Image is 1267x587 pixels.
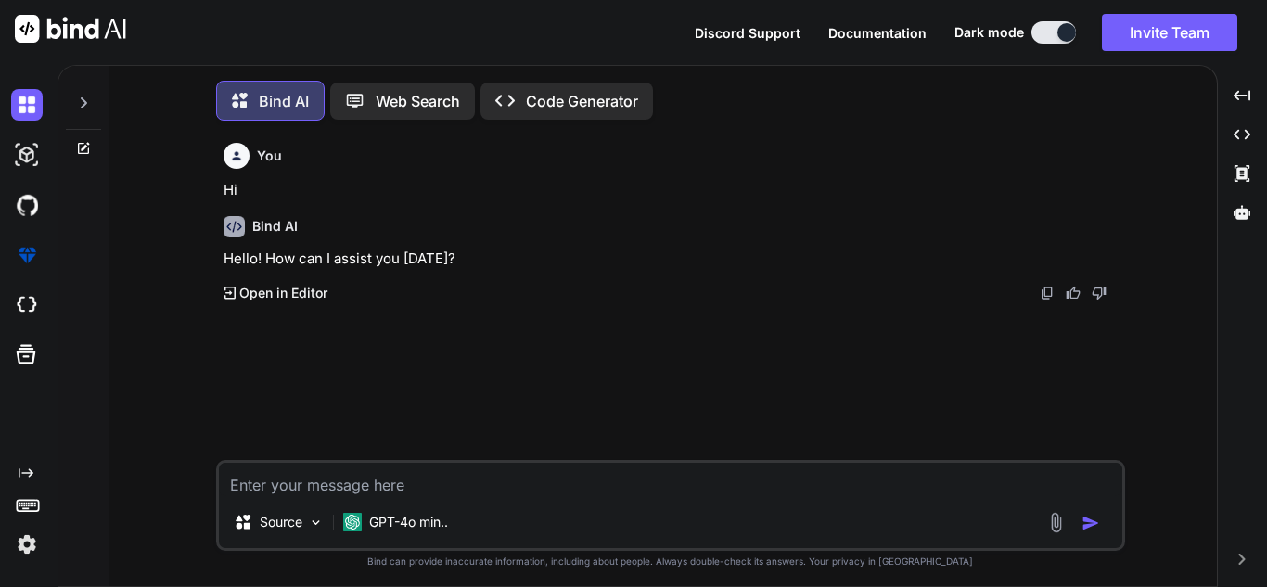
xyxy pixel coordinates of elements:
[239,284,327,302] p: Open in Editor
[828,25,927,41] span: Documentation
[1040,286,1055,300] img: copy
[257,147,282,165] h6: You
[224,180,1121,201] p: Hi
[11,239,43,271] img: premium
[252,217,298,236] h6: Bind AI
[11,139,43,171] img: darkAi-studio
[224,249,1121,270] p: Hello! How can I assist you [DATE]?
[526,90,638,112] p: Code Generator
[11,189,43,221] img: githubDark
[15,15,126,43] img: Bind AI
[343,513,362,531] img: GPT-4o mini
[695,25,800,41] span: Discord Support
[376,90,460,112] p: Web Search
[1092,286,1107,300] img: dislike
[954,23,1024,42] span: Dark mode
[828,23,927,43] button: Documentation
[1045,512,1067,533] img: attachment
[11,529,43,560] img: settings
[1102,14,1237,51] button: Invite Team
[695,23,800,43] button: Discord Support
[1066,286,1081,300] img: like
[259,90,309,112] p: Bind AI
[308,515,324,530] img: Pick Models
[11,89,43,121] img: darkChat
[260,513,302,531] p: Source
[369,513,448,531] p: GPT-4o min..
[11,289,43,321] img: cloudideIcon
[1081,514,1100,532] img: icon
[216,555,1125,568] p: Bind can provide inaccurate information, including about people. Always double-check its answers....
